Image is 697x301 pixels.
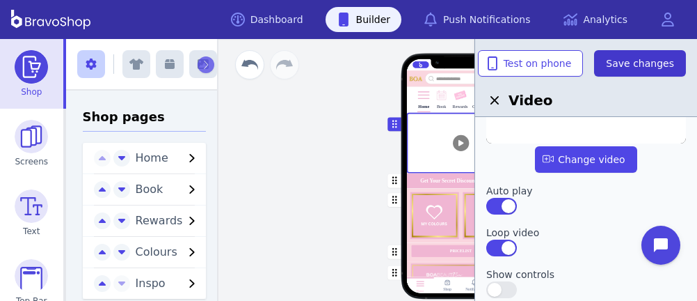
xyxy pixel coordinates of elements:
[130,150,207,167] button: Home
[547,153,625,167] span: Change video
[136,245,177,258] span: Colours
[490,56,572,70] span: Test on phone
[443,287,451,292] div: Shop
[478,50,584,77] button: Test on phone
[412,7,541,32] a: Push Notifications
[465,287,483,292] div: Notifations
[472,105,486,109] div: Colours
[136,151,168,164] span: Home
[130,181,207,198] button: Book
[15,156,49,167] span: Screens
[326,7,402,32] a: Builder
[83,107,207,132] h3: Shop pages
[136,214,183,227] span: Rewards
[552,7,639,32] a: Analytics
[486,268,686,281] label: Show controls
[130,213,207,229] button: Rewards
[21,86,42,98] span: Shop
[136,277,166,290] span: Inspo
[437,105,446,109] div: Book
[220,7,314,32] a: Dashboard
[486,91,686,110] h2: Video
[418,105,429,109] div: Home
[406,173,515,189] button: Get Your Secret Discount Code Here
[406,243,515,262] button: PRICELIST
[535,146,636,173] button: Change video
[11,10,90,29] img: BravoShop
[486,184,686,198] label: Auto play
[606,56,674,70] span: Save changes
[130,244,207,261] button: Colours
[130,275,207,292] button: Inspo
[453,105,468,109] div: Rewards
[416,289,424,293] div: Home
[594,50,686,77] button: Save changes
[23,226,40,237] span: Text
[486,226,686,240] label: Loop video
[136,183,163,196] span: Book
